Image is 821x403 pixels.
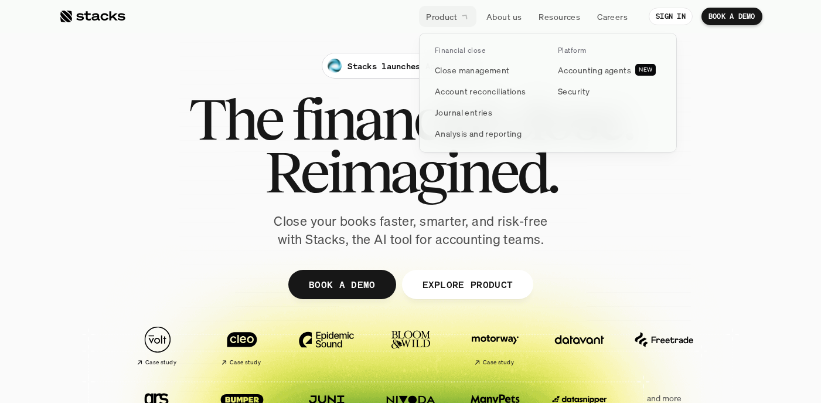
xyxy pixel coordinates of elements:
p: Close management [435,64,510,76]
h2: Case study [145,359,176,366]
span: financial [292,93,494,145]
span: The [189,93,282,145]
p: Careers [597,11,628,23]
p: Product [426,11,457,23]
a: Resources [532,6,587,27]
p: Analysis and reporting [435,127,522,140]
p: Close your books faster, smarter, and risk-free with Stacks, the AI tool for accounting teams. [264,212,557,249]
a: Case study [206,320,278,371]
a: Accounting agentsNEW [551,59,668,80]
a: BOOK A DEMO [288,270,396,299]
a: Journal entries [428,101,545,123]
p: Resources [539,11,580,23]
a: SIGN IN [649,8,693,25]
h2: NEW [639,66,652,73]
p: Financial close [435,46,485,55]
p: Security [558,85,590,97]
h2: Case study [230,359,261,366]
p: BOOK A DEMO [708,12,755,21]
a: BOOK A DEMO [701,8,762,25]
p: Accounting agents [558,64,631,76]
a: Security [551,80,668,101]
p: Account reconciliations [435,85,526,97]
h2: Case study [483,359,514,366]
p: Stacks launches Agentic AI [348,60,473,72]
a: EXPLORE PRODUCT [401,270,533,299]
a: Analysis and reporting [428,123,545,144]
a: Careers [590,6,635,27]
p: EXPLORE PRODUCT [422,276,513,293]
span: Reimagined. [264,145,557,198]
a: Case study [459,320,532,371]
a: Close management [428,59,545,80]
p: SIGN IN [656,12,686,21]
a: Case study [121,320,194,371]
a: Stacks launches Agentic AI [322,53,499,79]
p: Journal entries [435,106,492,118]
p: Platform [558,46,587,55]
a: Account reconciliations [428,80,545,101]
a: About us [479,6,529,27]
p: BOOK A DEMO [308,276,375,293]
p: About us [486,11,522,23]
